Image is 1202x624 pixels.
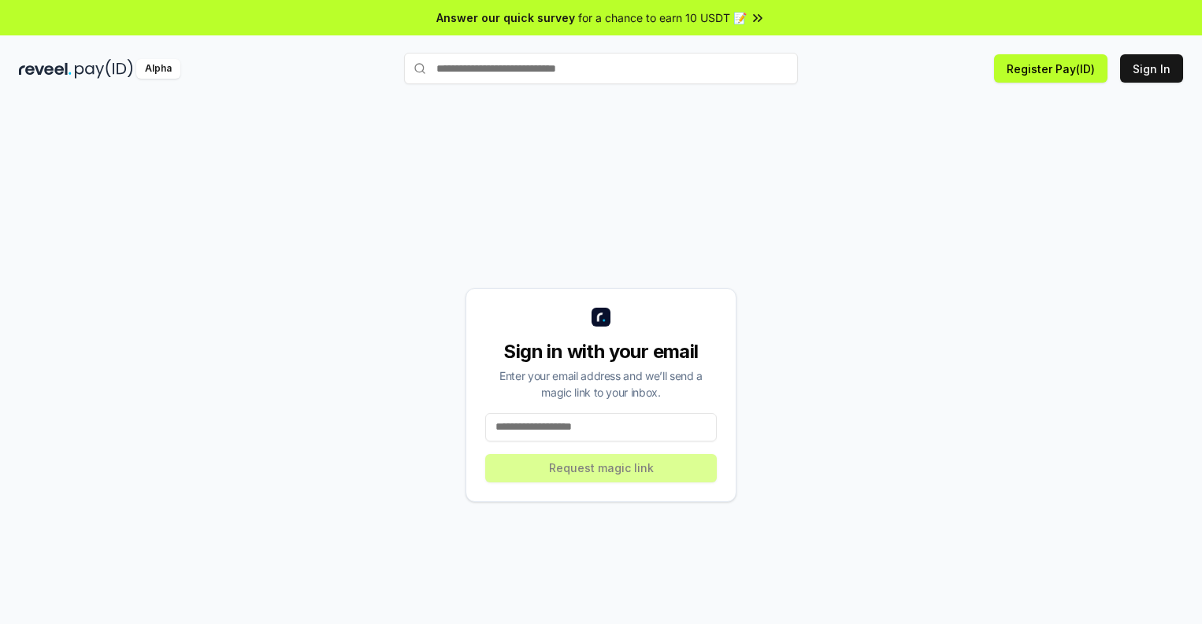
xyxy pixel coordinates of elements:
div: Alpha [136,59,180,79]
img: pay_id [75,59,133,79]
button: Register Pay(ID) [994,54,1107,83]
button: Sign In [1120,54,1183,83]
div: Enter your email address and we’ll send a magic link to your inbox. [485,367,717,401]
span: Answer our quick survey [436,9,575,26]
img: reveel_dark [19,59,72,79]
div: Sign in with your email [485,339,717,364]
img: logo_small [592,308,610,327]
span: for a chance to earn 10 USDT 📝 [578,9,747,26]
